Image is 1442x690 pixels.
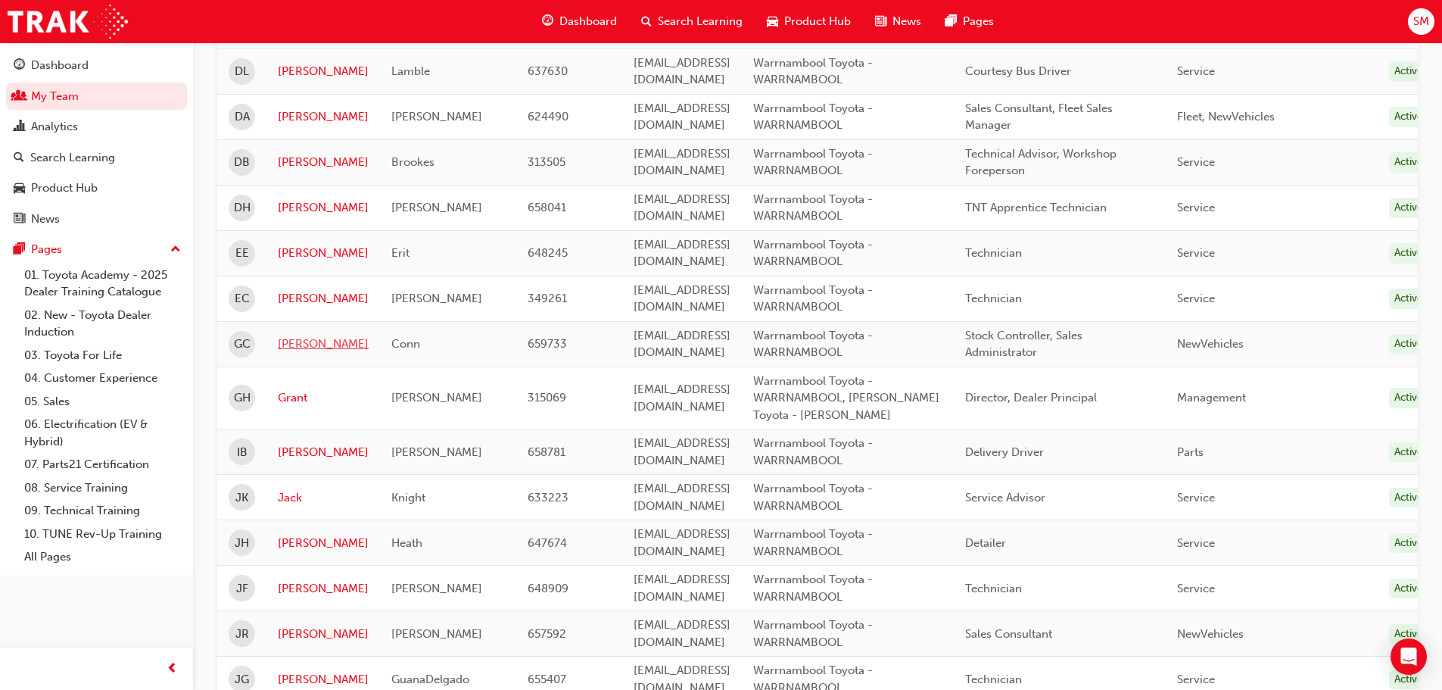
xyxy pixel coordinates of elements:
[18,545,187,569] a: All Pages
[1389,289,1428,309] div: Active
[6,83,187,111] a: My Team
[641,12,652,31] span: search-icon
[945,12,957,31] span: pages-icon
[965,147,1117,178] span: Technical Advisor, Workshop Foreperson
[965,201,1107,214] span: TNT Apprentice Technician
[634,527,730,558] span: [EMAIL_ADDRESS][DOMAIN_NAME]
[965,329,1082,360] span: Stock Controller, Sales Administrator
[31,211,60,228] div: News
[1413,13,1429,30] span: SM
[753,101,873,133] span: Warrnambool Toyota - WARRNAMBOOL
[234,154,250,171] span: DB
[1177,64,1215,78] span: Service
[8,5,128,39] img: Trak
[6,205,187,233] a: News
[753,329,873,360] span: Warrnambool Toyota - WARRNAMBOOL
[1389,198,1428,218] div: Active
[391,582,482,595] span: [PERSON_NAME]
[6,236,187,264] button: Pages
[528,337,567,351] span: 659733
[278,154,369,171] a: [PERSON_NAME]
[14,243,25,257] span: pages-icon
[784,13,851,30] span: Product Hub
[528,391,566,404] span: 315069
[278,245,369,262] a: [PERSON_NAME]
[542,12,553,31] span: guage-icon
[892,13,921,30] span: News
[31,241,62,258] div: Pages
[753,192,873,223] span: Warrnambool Toyota - WARRNAMBOOL
[634,573,730,604] span: [EMAIL_ADDRESS][DOMAIN_NAME]
[391,627,482,641] span: [PERSON_NAME]
[753,283,873,314] span: Warrnambool Toyota - WARRNAMBOOL
[234,389,251,407] span: GH
[530,6,629,37] a: guage-iconDashboard
[391,391,482,404] span: [PERSON_NAME]
[528,673,566,686] span: 655407
[965,536,1006,550] span: Detailer
[235,535,249,552] span: JH
[278,535,369,552] a: [PERSON_NAME]
[18,344,187,367] a: 03. Toyota For Life
[658,13,743,30] span: Search Learning
[1391,638,1427,675] div: Open Intercom Messenger
[965,64,1071,78] span: Courtesy Bus Driver
[235,245,249,262] span: EE
[235,626,249,643] span: JR
[391,673,469,686] span: GuanaDelgado
[391,246,410,260] span: Erit
[1389,624,1428,645] div: Active
[18,367,187,390] a: 04. Customer Experience
[170,240,181,260] span: up-icon
[753,482,873,513] span: Warrnambool Toyota - WARRNAMBOOL
[31,118,78,136] div: Analytics
[528,445,565,459] span: 658781
[634,101,730,133] span: [EMAIL_ADDRESS][DOMAIN_NAME]
[1389,61,1428,82] div: Active
[31,180,98,197] div: Product Hub
[965,101,1113,133] span: Sales Consultant, Fleet Sales Manager
[14,120,25,134] span: chart-icon
[753,374,939,422] span: Warrnambool Toyota - WARRNAMBOOL, [PERSON_NAME] Toyota - [PERSON_NAME]
[528,110,568,123] span: 624490
[863,6,933,37] a: news-iconNews
[236,580,248,598] span: JF
[634,482,730,513] span: [EMAIL_ADDRESS][DOMAIN_NAME]
[14,151,24,165] span: search-icon
[1177,201,1215,214] span: Service
[753,238,873,269] span: Warrnambool Toyota - WARRNAMBOOL
[528,155,565,169] span: 313505
[634,618,730,649] span: [EMAIL_ADDRESS][DOMAIN_NAME]
[1389,670,1428,690] div: Active
[1389,334,1428,354] div: Active
[1389,152,1428,173] div: Active
[753,147,873,178] span: Warrnambool Toyota - WARRNAMBOOL
[963,13,994,30] span: Pages
[528,201,566,214] span: 658041
[1389,442,1428,463] div: Active
[18,304,187,344] a: 02. New - Toyota Dealer Induction
[278,671,369,688] a: [PERSON_NAME]
[634,192,730,223] span: [EMAIL_ADDRESS][DOMAIN_NAME]
[629,6,755,37] a: search-iconSearch Learning
[1177,536,1215,550] span: Service
[391,445,482,459] span: [PERSON_NAME]
[234,199,251,217] span: DH
[14,213,25,226] span: news-icon
[634,147,730,178] span: [EMAIL_ADDRESS][DOMAIN_NAME]
[753,56,873,87] span: Warrnambool Toyota - WARRNAMBOOL
[391,201,482,214] span: [PERSON_NAME]
[1389,488,1428,508] div: Active
[278,389,369,407] a: Grant
[755,6,863,37] a: car-iconProduct Hub
[235,671,249,688] span: JG
[1177,337,1244,351] span: NewVehicles
[767,12,778,31] span: car-icon
[278,626,369,643] a: [PERSON_NAME]
[1177,391,1246,404] span: Management
[528,491,568,504] span: 633223
[965,627,1052,641] span: Sales Consultant
[875,12,886,31] span: news-icon
[1177,673,1215,686] span: Service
